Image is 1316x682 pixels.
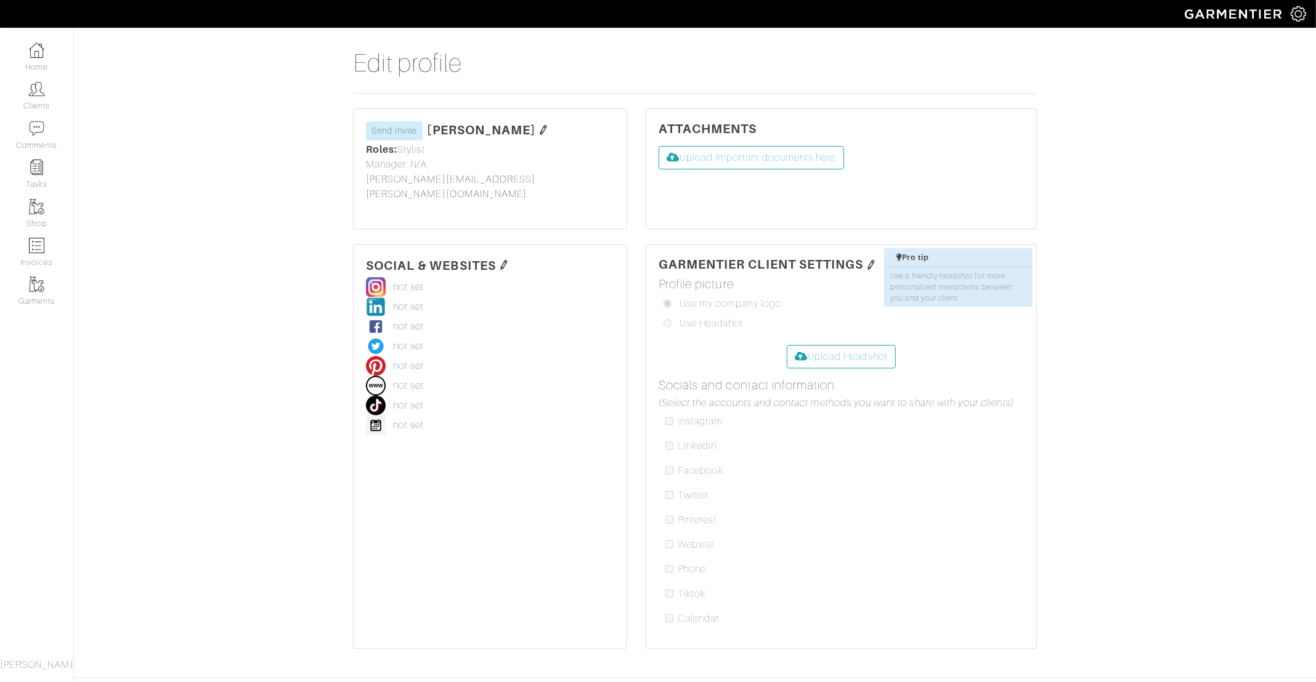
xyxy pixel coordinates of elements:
img: orders-icon-0abe47150d42831381b5fb84f609e132dff9fe21cb692f30cb5eec754e2cba89.png [29,238,44,253]
span: Roles: [366,144,397,155]
div: Pro tip [896,252,1026,263]
span: not set [393,280,424,294]
img: garments-icon-b7da505a4dc4fd61783c78ac3ca0ef83fa9d6f193b1c9dc38574b1d14d53ca28.png [29,199,44,214]
img: dashboard-icon-dbcd8f5a0b271acd01030246c82b418ddd0df26cd7fceb0bd07c9910d44c42f6.png [29,43,44,58]
img: calendar-21583f0b3847716e1dc782bbe7eff74e318b936154db6a69d182dad82a699ede.png [366,415,386,435]
span: not set [393,418,424,432]
a: Send Invite [366,121,423,140]
a: [PERSON_NAME][EMAIL_ADDRESS][PERSON_NAME][DOMAIN_NAME] [366,174,535,200]
label: Instagram [678,414,723,429]
img: pen-cf24a1663064a2ec1b9c1bd2387e9de7a2fa800b781884d57f21acf72779bad2.png [499,260,509,270]
img: instagram-ca3bc792a033a2c9429fd021af625c3049b16be64d72d12f1b3be3ecbc60b429.png [366,277,386,297]
span: not set [393,299,424,314]
label: Pinterest [678,513,717,527]
img: gear-icon-white-bd11855cb880d31180b6d7d6211b90ccbf57a29d726f0c71d8c61bd08dd39cc2.png [1291,6,1306,22]
img: pen-cf24a1663064a2ec1b9c1bd2387e9de7a2fa800b781884d57f21acf72779bad2.png [538,125,548,135]
img: facebook-317dd1732a6ad44248c5b87731f7b9da87357f1ebddc45d2c594e0cd8ab5f9a2.png [366,317,386,336]
label: Tiktok [678,587,705,601]
label: Twitter [678,488,709,503]
h1: Edit profile [353,49,1037,94]
span: not set [393,359,424,373]
label: Upload Important documents here [659,146,844,169]
label: Facebook [678,463,723,478]
img: pinterest-17a07f8e48f40589751b57ff18201fc99a9eae9d7246957fa73960b728dbe378.png [366,356,386,376]
label: Linkedin [678,439,717,453]
label: Phone [678,562,706,577]
span: not set [393,339,424,354]
img: linkedin-d037f5688c3efc26aa711fca27d2530e9b4315c93c202ca79e62a18a10446be8.png [366,297,386,317]
span: Social & Websites [366,258,496,272]
h6: (Select the accounts and contact methods you want to share with your clients) [659,397,1024,409]
div: Use a friendly headshot for more personalized interactions between you and your client. [884,267,1033,307]
label: Website [678,537,714,552]
span: not set [393,378,424,393]
span: Stylist [366,142,425,157]
label: Use my company logo [680,296,782,311]
h5: Socials and contact information [659,378,1024,392]
label: Calendar [678,611,719,626]
span: Attachments [659,121,757,136]
img: garments-icon-b7da505a4dc4fd61783c78ac3ca0ef83fa9d6f193b1c9dc38574b1d14d53ca28.png [29,277,44,292]
label: Use Headshot [680,316,744,331]
img: tiktok-457a78fda90c97165174c7ac959e151eea13da210fcae4d6c248c3402b0e503a.png [366,396,386,415]
img: garmentier-logo-header-white-b43fb05a5012e4ada735d5af1a66efaba907eab6374d6393d1fbf88cb4ef424d.png [1179,3,1291,25]
span: not set [393,319,424,334]
img: website-7c1d345177191472bde3b385a3dfc09e683c6cc9c740836e1c7612723a46e372.png [366,376,386,396]
img: clients-icon-6bae9207a08558b7cb47a8932f037763ab4055f8c8b6bfacd5dc20c3e0201464.png [29,81,44,97]
img: comment-icon-a0a6a9ef722e966f86d9cbdc48e553b5cf19dbc54f86b18d962a5391bc8f6eb6.png [29,121,44,136]
span: not set [393,398,424,413]
img: pen-cf24a1663064a2ec1b9c1bd2387e9de7a2fa800b781884d57f21acf72779bad2.png [866,260,876,270]
span: Manager: N/A [366,157,428,172]
span: [PERSON_NAME] [428,123,536,137]
h5: Profile picture [659,277,1024,291]
img: twitter-e883f9cd8240719afd50c0ee89db83673970c87530b2143747009cad9852be48.png [366,336,386,356]
span: Garmentier Client Settings [659,257,863,271]
img: reminder-icon-8004d30b9f0a5d33ae49ab947aed9ed385cf756f9e5892f1edd6e32f2345188e.png [29,160,44,175]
